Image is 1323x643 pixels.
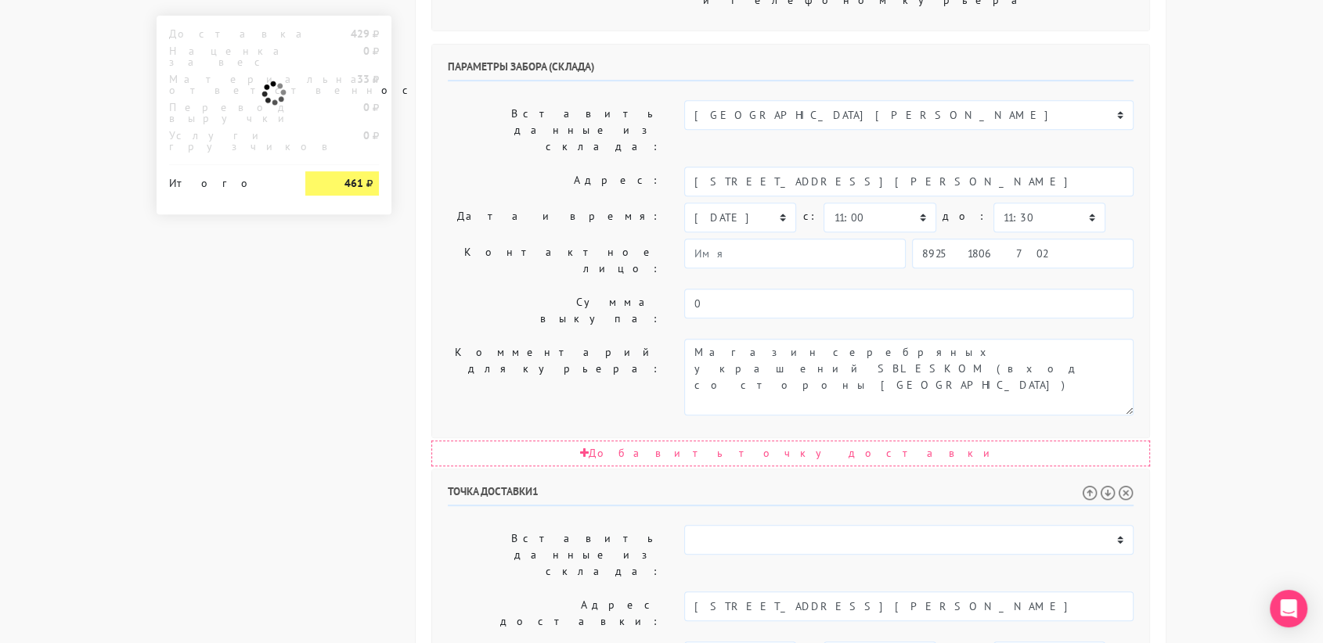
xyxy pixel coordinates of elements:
[436,339,672,415] label: Комментарий для курьера:
[448,485,1134,506] h6: Точка доставки
[436,203,672,232] label: Дата и время:
[532,484,539,498] span: 1
[169,171,282,189] div: Итого
[436,525,672,585] label: Вставить данные из склада:
[157,74,294,95] div: Материальная ответственность
[157,102,294,124] div: Перевод выручки
[431,440,1150,466] div: Добавить точку доставки
[448,60,1134,81] h6: Параметры забора (склада)
[436,591,672,635] label: Адрес доставки:
[351,27,370,41] strong: 429
[157,28,294,39] div: Доставка
[157,130,294,152] div: Услуги грузчиков
[943,203,987,230] label: до:
[436,239,672,282] label: Контактное лицо:
[912,239,1134,268] input: Телефон
[436,100,672,160] label: Вставить данные из склада:
[1270,590,1307,627] div: Open Intercom Messenger
[157,45,294,67] div: Наценка за вес
[344,176,363,190] strong: 461
[436,167,672,196] label: Адрес:
[436,289,672,332] label: Сумма выкупа:
[260,79,288,107] img: ajax-loader.gif
[684,239,906,268] input: Имя
[802,203,817,230] label: c:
